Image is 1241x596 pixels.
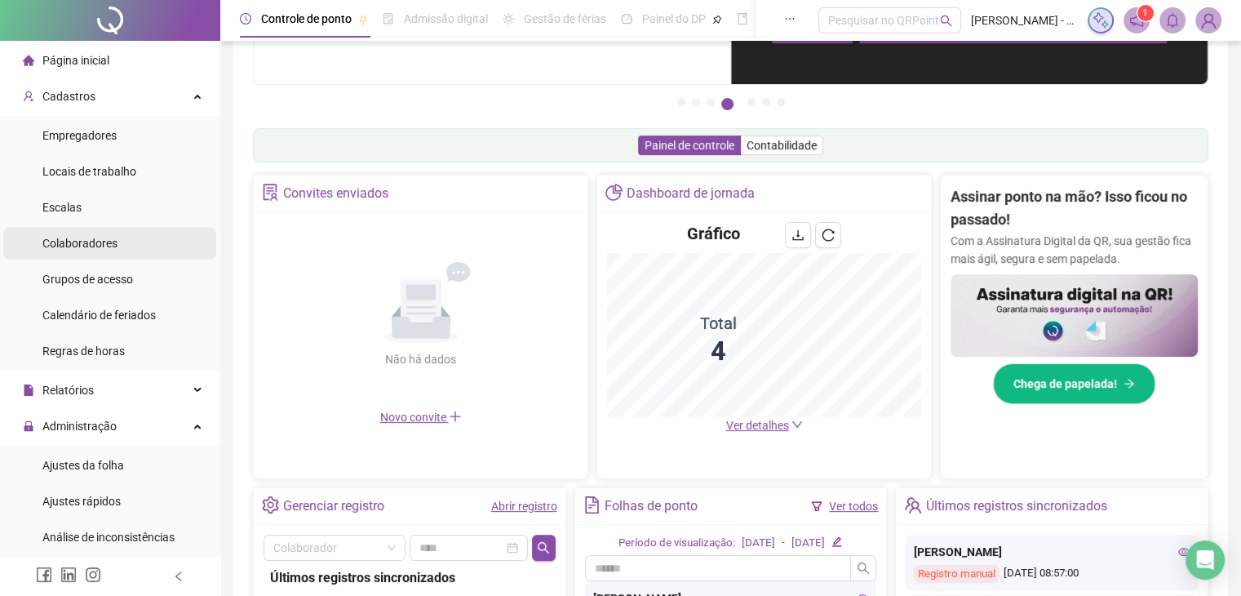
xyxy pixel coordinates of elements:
span: Empregadores [42,129,117,142]
button: 3 [707,98,715,106]
span: Relatórios [42,384,94,397]
span: Administração [42,420,117,433]
p: Com a Assinatura Digital da QR, sua gestão fica mais ágil, segura e sem papelada. [951,232,1198,268]
span: eye [1178,546,1190,558]
span: file-done [383,13,394,24]
span: linkedin [60,567,77,583]
span: Grupos de acesso [42,273,133,286]
span: Cadastros [42,90,95,103]
button: Chega de papelada! [993,363,1155,404]
span: file-text [583,496,601,514]
span: Ver detalhes [726,419,789,432]
span: facebook [36,567,52,583]
span: dashboard [621,13,632,24]
div: Não há dados [346,350,496,368]
span: Contabilidade [747,139,817,152]
span: Chega de papelada! [1013,375,1117,393]
img: banner%2F02c71560-61a6-44d4-94b9-c8ab97240462.png [951,274,1198,357]
span: down [791,419,803,430]
span: notification [1129,13,1144,28]
div: Folhas de ponto [605,492,698,520]
span: [PERSON_NAME] - AUTO SELECT PP [971,11,1078,29]
span: instagram [85,567,101,583]
img: sparkle-icon.fc2bf0ac1784a2077858766a79e2daf3.svg [1092,11,1110,29]
img: 94614 [1196,8,1221,33]
button: 5 [747,98,756,106]
span: Novo convite [380,411,462,424]
div: [DATE] 08:57:00 [914,565,1190,584]
button: 7 [777,98,785,106]
div: Registro manual [914,565,999,584]
span: team [904,496,921,514]
div: [PERSON_NAME] [914,543,1190,561]
span: home [23,55,34,66]
span: sun [503,13,514,24]
div: Dashboard de jornada [627,180,755,207]
div: Últimos registros sincronizados [270,567,549,588]
span: Análise de inconsistências [42,531,175,544]
span: book [737,13,748,24]
sup: 1 [1137,5,1154,21]
a: Ver detalhes down [726,419,803,432]
a: Abrir registro [491,500,557,513]
div: Convites enviados [283,180,388,207]
span: pushpin [358,15,368,24]
span: bell [1165,13,1180,28]
span: solution [262,184,279,201]
span: left [173,571,184,582]
span: plus [449,410,462,423]
span: Gestão de férias [524,12,606,25]
span: download [791,229,804,242]
span: Página inicial [42,54,109,67]
span: pushpin [712,15,722,24]
h4: Gráfico [687,222,740,245]
div: [DATE] [791,535,825,552]
span: ellipsis [784,13,796,24]
span: clock-circle [240,13,251,24]
span: arrow-right [1124,378,1135,389]
span: search [857,562,870,575]
div: - [782,535,785,552]
span: reload [822,229,835,242]
div: Gerenciar registro [283,492,384,520]
span: pie-chart [605,184,623,201]
span: Colaboradores [42,237,117,250]
div: [DATE] [742,535,775,552]
h2: Assinar ponto na mão? Isso ficou no passado! [951,185,1198,232]
span: Painel de controle [645,139,734,152]
span: search [940,15,952,27]
span: Regras de horas [42,345,125,358]
span: Ajustes rápidos [42,495,121,508]
div: Open Intercom Messenger [1186,540,1225,580]
button: 2 [692,98,700,106]
span: 1 [1142,7,1148,19]
div: Período de visualização: [618,535,735,552]
button: 6 [762,98,770,106]
span: Ajustes da folha [42,459,124,472]
span: file [23,385,34,396]
span: search [537,541,550,554]
button: 4 [721,98,734,110]
span: lock [23,420,34,432]
span: Controle de ponto [261,12,352,25]
span: setting [262,496,279,514]
span: Calendário de feriados [42,309,156,322]
span: edit [831,536,842,547]
div: Últimos registros sincronizados [926,492,1107,520]
span: filter [811,500,822,512]
span: Locais de trabalho [42,165,136,178]
a: Ver todos [829,500,878,513]
button: 1 [677,98,685,106]
span: Painel do DP [642,12,706,25]
span: user-add [23,91,34,102]
span: Admissão digital [404,12,488,25]
span: Escalas [42,201,82,214]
